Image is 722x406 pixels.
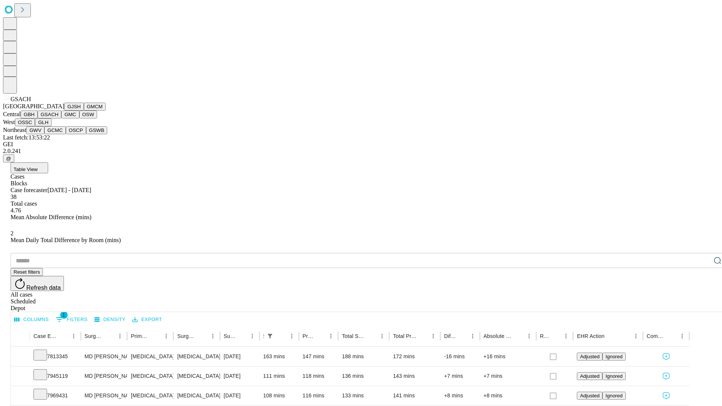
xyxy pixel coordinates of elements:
[68,331,79,341] button: Menu
[444,347,476,366] div: -16 mins
[3,148,719,155] div: 2.0.241
[631,331,641,341] button: Menu
[33,333,57,339] div: Case Epic Id
[303,347,335,366] div: 147 mins
[26,126,44,134] button: GWV
[605,393,622,398] span: Ignored
[11,214,91,220] span: Mean Absolute Difference (mins)
[602,372,625,380] button: Ignored
[3,141,719,148] div: GEI
[14,269,40,275] span: Reset filters
[85,386,123,405] div: MD [PERSON_NAME] [PERSON_NAME] Md
[237,331,247,341] button: Sort
[12,314,51,326] button: Select columns
[315,331,326,341] button: Sort
[224,333,236,339] div: Surgery Date
[602,392,625,400] button: Ignored
[580,373,599,379] span: Adjusted
[561,331,571,341] button: Menu
[3,119,15,125] span: West
[3,111,21,117] span: Central
[177,386,216,405] div: [MEDICAL_DATA]
[326,331,336,341] button: Menu
[444,333,456,339] div: Difference
[342,333,366,339] div: Total Scheduled Duration
[303,367,335,386] div: 118 mins
[15,350,26,364] button: Expand
[131,347,170,366] div: [MEDICAL_DATA]
[605,373,622,379] span: Ignored
[366,331,377,341] button: Sort
[177,367,216,386] div: [MEDICAL_DATA]
[115,331,125,341] button: Menu
[265,331,275,341] div: 1 active filter
[287,331,297,341] button: Menu
[26,285,61,291] span: Refresh data
[444,386,476,405] div: +8 mins
[484,367,532,386] div: +7 mins
[605,331,616,341] button: Sort
[224,347,256,366] div: [DATE]
[60,311,68,319] span: 1
[11,187,47,193] span: Case forecaster
[15,389,26,403] button: Expand
[14,167,38,172] span: Table View
[342,347,385,366] div: 188 mins
[11,96,31,102] span: GSACH
[3,103,64,109] span: [GEOGRAPHIC_DATA]
[467,331,478,341] button: Menu
[38,111,61,118] button: GSACH
[666,331,677,341] button: Sort
[550,331,561,341] button: Sort
[150,331,161,341] button: Sort
[393,386,437,405] div: 141 mins
[104,331,115,341] button: Sort
[11,194,17,200] span: 38
[524,331,534,341] button: Menu
[444,367,476,386] div: +7 mins
[577,372,602,380] button: Adjusted
[11,162,48,173] button: Table View
[85,367,123,386] div: MD [PERSON_NAME] [PERSON_NAME] Md
[484,333,513,339] div: Absolute Difference
[484,347,532,366] div: +16 mins
[263,333,264,339] div: Scheduled In Room Duration
[11,207,21,214] span: 4.76
[393,367,437,386] div: 143 mins
[428,331,438,341] button: Menu
[602,353,625,361] button: Ignored
[86,126,108,134] button: GSWB
[79,111,97,118] button: OSW
[21,111,38,118] button: GBH
[303,386,335,405] div: 116 mins
[605,354,622,359] span: Ignored
[303,333,315,339] div: Predicted In Room Duration
[342,386,385,405] div: 133 mins
[11,268,43,276] button: Reset filters
[457,331,467,341] button: Sort
[263,386,295,405] div: 108 mins
[393,347,437,366] div: 172 mins
[377,331,387,341] button: Menu
[177,333,196,339] div: Surgery Name
[33,386,77,405] div: 7969431
[224,367,256,386] div: [DATE]
[263,367,295,386] div: 111 mins
[161,331,171,341] button: Menu
[647,333,666,339] div: Comments
[84,103,106,111] button: GMCM
[3,134,50,141] span: Last fetch: 13:53:22
[208,331,218,341] button: Menu
[33,347,77,366] div: 7813345
[484,386,532,405] div: +8 mins
[47,187,91,193] span: [DATE] - [DATE]
[61,111,79,118] button: GMC
[224,386,256,405] div: [DATE]
[131,333,150,339] div: Primary Service
[11,200,37,207] span: Total cases
[577,353,602,361] button: Adjusted
[276,331,287,341] button: Sort
[177,347,216,366] div: [MEDICAL_DATA] REPAIR [MEDICAL_DATA] INITIAL
[66,126,86,134] button: OSCP
[540,333,550,339] div: Resolved in EHR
